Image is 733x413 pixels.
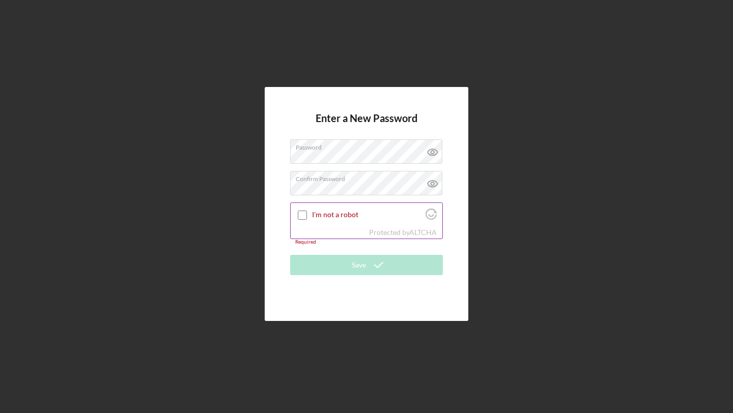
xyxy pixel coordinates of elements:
[296,171,442,183] label: Confirm Password
[316,112,417,139] h4: Enter a New Password
[290,255,443,275] button: Save
[296,140,442,151] label: Password
[369,228,437,237] div: Protected by
[290,239,443,245] div: Required
[312,211,422,219] label: I'm not a robot
[409,228,437,237] a: Visit Altcha.org
[426,213,437,221] a: Visit Altcha.org
[352,255,366,275] div: Save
